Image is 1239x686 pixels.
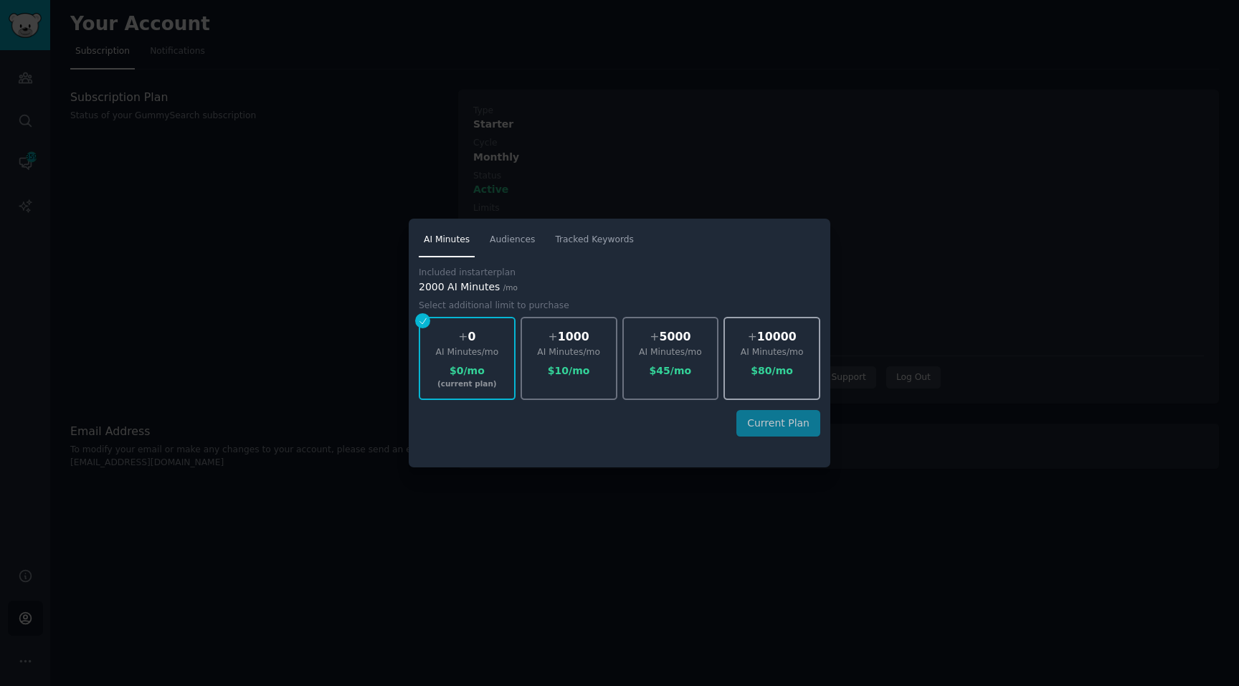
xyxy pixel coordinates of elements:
a: Tracked Keywords [550,229,639,258]
span: /mo [503,283,518,292]
span: Tracked Keywords [555,234,634,247]
span: + [458,330,467,343]
div: 2000 AI Minutes [419,280,820,295]
div: AI Minutes /mo [624,346,718,359]
div: Included in starter plan [419,267,516,280]
div: $ 45 /mo [624,363,718,378]
span: 5000 [660,330,691,343]
div: AI Minutes /mo [420,346,514,359]
div: AI Minutes /mo [522,346,616,359]
a: AI Minutes [419,229,475,258]
div: Select additional limit to purchase [419,300,569,313]
div: $ 80 /mo [725,363,819,378]
span: 0 [467,330,475,343]
div: $ 0 /mo [420,363,514,378]
div: (current plan) [420,378,514,389]
span: + [748,330,757,343]
div: $ 10 /mo [522,363,616,378]
span: 10000 [757,330,797,343]
span: AI Minutes [424,234,470,247]
span: + [549,330,558,343]
a: Audiences [485,229,540,258]
span: 1000 [558,330,589,343]
span: + [650,330,659,343]
div: AI Minutes /mo [725,346,819,359]
span: Audiences [490,234,535,247]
